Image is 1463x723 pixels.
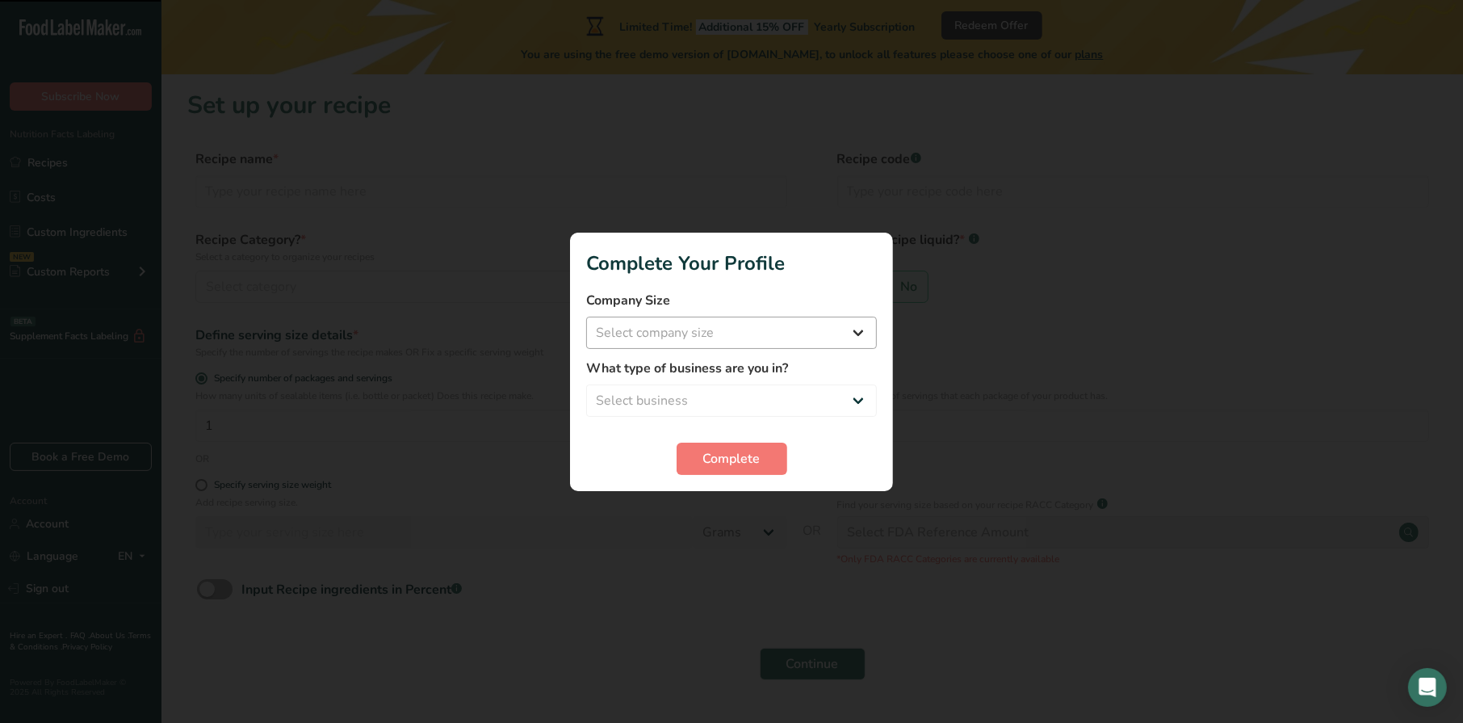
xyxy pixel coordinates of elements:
span: Complete [703,449,761,469]
label: Company Size [586,291,877,310]
label: What type of business are you in? [586,359,877,378]
div: Open Intercom Messenger [1408,668,1447,707]
button: Complete [677,443,787,475]
h1: Complete Your Profile [586,249,877,278]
